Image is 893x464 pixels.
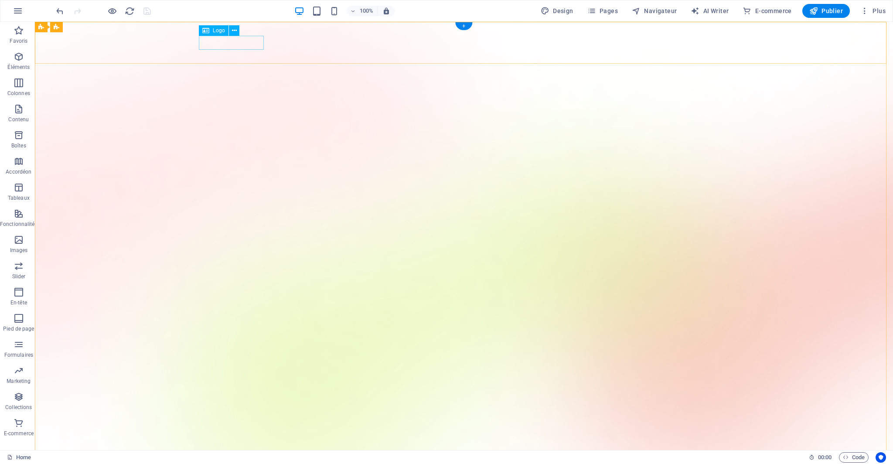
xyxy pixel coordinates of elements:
p: En-tête [10,299,27,306]
p: Favoris [10,38,27,44]
button: Usercentrics [876,452,886,463]
span: Pages [587,7,618,15]
button: reload [124,6,135,16]
p: Pied de page [3,325,34,332]
span: Logo [213,28,225,33]
button: Navigateur [628,4,680,18]
button: undo [55,6,65,16]
button: Cliquez ici pour quitter le mode Aperçu et poursuivre l'édition. [107,6,117,16]
h6: Durée de la session [809,452,832,463]
button: E-commerce [739,4,795,18]
p: E-commerce [4,430,34,437]
span: Plus [860,7,886,15]
div: + [455,22,472,30]
a: Cliquez pour annuler la sélection. Double-cliquez pour ouvrir Pages. [7,452,31,463]
p: Marketing [7,378,31,385]
p: Collections [5,404,32,411]
p: Images [10,247,28,254]
span: Code [843,452,865,463]
p: Slider [12,273,26,280]
button: Design [537,4,577,18]
button: 100% [347,6,378,16]
span: E-commerce [743,7,791,15]
i: Actualiser la page [125,6,135,16]
span: 00 00 [818,452,832,463]
span: Navigateur [632,7,677,15]
p: Colonnes [7,90,30,97]
p: Tableaux [8,194,30,201]
span: Design [541,7,573,15]
h6: 100% [360,6,374,16]
p: Formulaires [4,351,33,358]
p: Accordéon [6,168,31,175]
button: Pages [584,4,621,18]
p: Éléments [7,64,30,71]
button: Plus [857,4,889,18]
button: Code [839,452,869,463]
span: : [824,454,825,461]
p: Contenu [8,116,29,123]
i: Annuler : Modifier la description (Ctrl+Z) [55,6,65,16]
button: Publier [802,4,850,18]
span: Publier [809,7,843,15]
p: Boîtes [11,142,26,149]
button: AI Writer [687,4,732,18]
span: AI Writer [691,7,729,15]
